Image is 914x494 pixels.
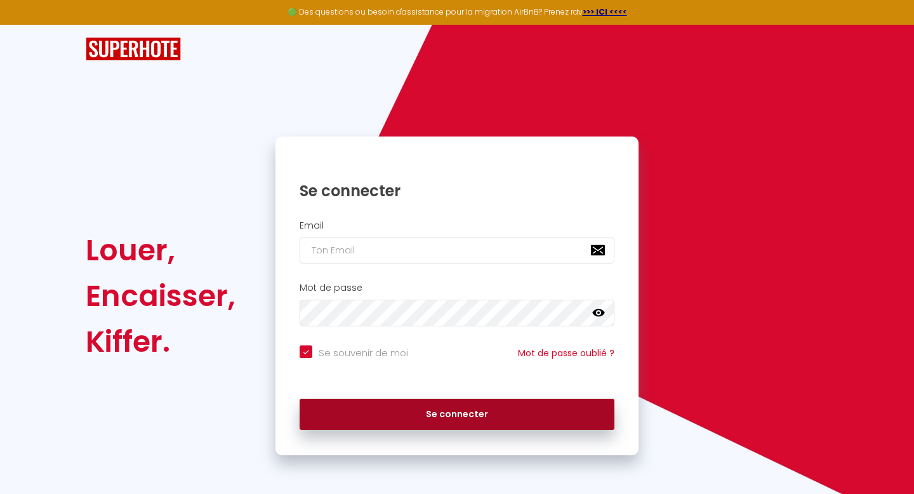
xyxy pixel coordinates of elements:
[583,6,627,17] a: >>> ICI <<<<
[300,237,614,264] input: Ton Email
[518,347,614,359] a: Mot de passe oublié ?
[300,220,614,231] h2: Email
[300,399,614,431] button: Se connecter
[86,227,235,273] div: Louer,
[86,37,181,61] img: SuperHote logo
[86,273,235,319] div: Encaisser,
[86,319,235,364] div: Kiffer.
[300,283,614,293] h2: Mot de passe
[300,181,614,201] h1: Se connecter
